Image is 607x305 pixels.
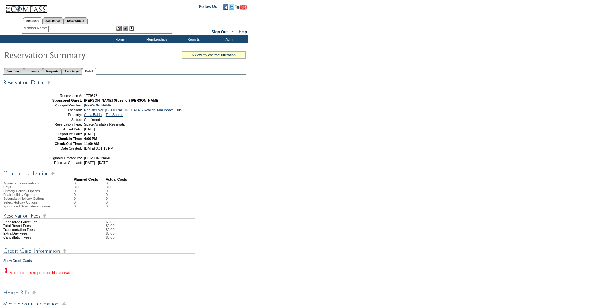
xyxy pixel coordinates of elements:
td: $0.00 [106,228,246,231]
td: $0.00 [106,235,246,239]
span: 11:00 AM [84,142,99,145]
td: 0 [106,193,112,197]
img: Reservaton Summary [4,48,132,61]
a: Itinerary [24,68,43,74]
span: [DATE] - [DATE] [84,161,109,165]
a: Follow us on Twitter [229,6,234,10]
img: Reservation Detail [3,79,195,87]
div: Member Name: [24,26,48,31]
a: Detail [82,68,97,75]
a: Reservations [64,17,88,24]
td: Arrival Date: [36,127,82,131]
td: Total Resort Fees [3,224,74,228]
td: Status: [36,118,82,121]
a: Members [23,17,43,24]
img: View [123,26,128,31]
a: Sign Out [212,30,228,34]
td: Principal Member: [36,103,82,107]
td: $0.00 [106,220,246,224]
span: Peak Holiday Options [3,193,36,197]
td: Planned Costs [74,177,106,181]
td: 0 [74,197,106,200]
td: $0.00 [106,231,246,235]
a: Requests [43,68,61,74]
td: Transportation Fees [3,228,74,231]
td: Location: [36,108,82,112]
img: Reservations [129,26,134,31]
td: 0 [74,193,106,197]
span: :: [232,30,235,34]
span: Sponsored Guest Reservations [3,204,51,208]
td: 0 [74,181,106,185]
td: 0 [106,189,112,193]
td: 0 [106,181,112,185]
td: Actual Costs [106,177,246,181]
img: House Bills [3,289,195,297]
div: A credit card is required for this reservation. [3,266,76,275]
td: Home [101,35,138,43]
img: Subscribe to our YouTube Channel [235,5,247,10]
td: Cancellation Fees [3,235,74,239]
span: Secondary Holiday Options [3,197,44,200]
td: 3.00 [74,185,106,189]
td: 0 [106,200,112,204]
a: Summary [4,68,24,74]
a: Residences [42,17,64,24]
td: Reservation Type: [36,122,82,126]
img: Reservation Fees [3,212,195,220]
td: 0 [74,204,106,208]
td: Departure Date: [36,132,82,136]
td: Property: [36,113,82,117]
img: exclamation.gif [3,266,10,274]
span: [DATE] [84,127,95,131]
img: Become our fan on Facebook [223,4,228,10]
span: [PERSON_NAME] [84,156,112,160]
span: [PERSON_NAME] (Guest of) [PERSON_NAME] [84,98,159,102]
span: 1779373 [84,94,98,98]
td: Date Created: [36,146,82,150]
td: Extra Day Fees [3,231,74,235]
td: Effective Contract: [36,161,82,165]
img: Credit Card Information [3,247,195,255]
span: Primary Holiday Options [3,189,40,193]
a: Concierge [61,68,82,74]
td: Admin [211,35,248,43]
span: Days [3,185,11,189]
a: [PERSON_NAME] [84,103,112,107]
td: 0 [106,204,112,208]
a: » view my contract utilization [192,53,236,57]
span: Advanced Reservations [3,181,39,185]
a: Real del Mar, [GEOGRAPHIC_DATA] - Real del Mar Beach Club [84,108,182,112]
strong: Sponsored Guest: [52,98,82,102]
a: Show Credit Cards [3,259,32,262]
span: Select Holiday Options [3,200,38,204]
td: $0.00 [106,224,246,228]
td: 3.00 [106,185,112,189]
td: Originally Created By: [36,156,82,160]
a: Casa Bahia [84,113,102,117]
strong: Check-In Time: [58,137,82,141]
span: [DATE] 3:31:13 PM [84,146,113,150]
span: 4:00 PM [84,137,97,141]
strong: Check-Out Time: [55,142,82,145]
a: Subscribe to our YouTube Channel [235,6,247,10]
img: Contract Utilization [3,169,195,177]
a: Become our fan on Facebook [223,6,228,10]
td: Reservation #: [36,94,82,98]
a: Help [239,30,247,34]
img: b_edit.gif [116,26,122,31]
td: 0 [74,189,106,193]
td: Sponsored Guest Fee [3,220,74,224]
span: Confirmed [84,118,100,121]
td: Memberships [138,35,174,43]
span: [DATE] [84,132,95,136]
img: Follow us on Twitter [229,4,234,10]
td: 0 [106,197,112,200]
span: Space Available Reservation [84,122,127,126]
a: The Source [106,113,123,117]
td: 0 [74,200,106,204]
td: Follow Us :: [199,4,222,12]
td: Reports [174,35,211,43]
